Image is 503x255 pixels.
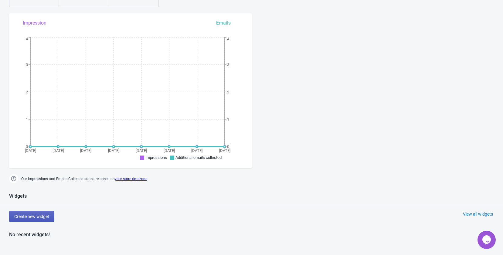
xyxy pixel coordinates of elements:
[463,211,493,217] div: View all widgets
[26,117,28,122] tspan: 1
[145,155,167,160] span: Impressions
[227,37,229,41] tspan: 4
[191,148,202,153] tspan: [DATE]
[164,148,175,153] tspan: [DATE]
[136,148,147,153] tspan: [DATE]
[227,62,229,67] tspan: 3
[26,37,28,41] tspan: 4
[80,148,91,153] tspan: [DATE]
[25,148,36,153] tspan: [DATE]
[9,174,18,183] img: help.png
[53,148,64,153] tspan: [DATE]
[9,231,50,238] div: No recent widgets!
[227,90,229,94] tspan: 2
[9,211,54,222] button: Create new widget
[26,62,28,67] tspan: 3
[227,117,229,122] tspan: 1
[227,144,229,149] tspan: 0
[115,177,147,181] a: your store timezone
[175,155,222,160] span: Additional emails collected
[478,231,497,249] iframe: chat widget
[26,90,28,94] tspan: 2
[14,214,49,219] span: Create new widget
[219,148,230,153] tspan: [DATE]
[108,148,119,153] tspan: [DATE]
[26,144,28,149] tspan: 0
[21,174,148,184] span: Our Impressions and Emails Collected stats are based on .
